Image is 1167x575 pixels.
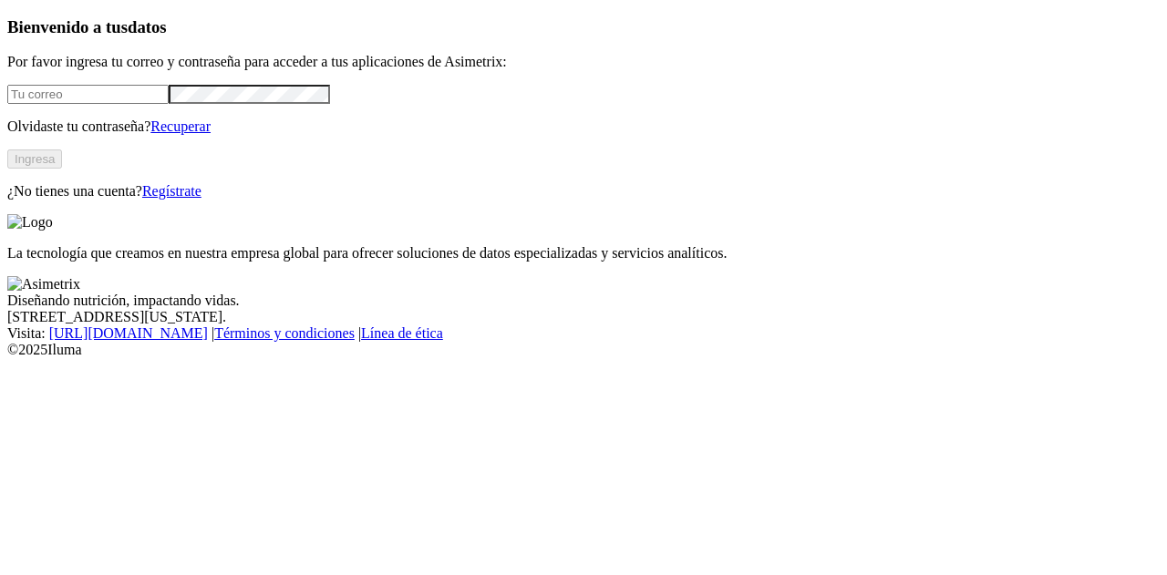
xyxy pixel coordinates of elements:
[7,276,80,293] img: Asimetrix
[142,183,201,199] a: Regístrate
[7,149,62,169] button: Ingresa
[7,17,1160,37] h3: Bienvenido a tus
[214,325,355,341] a: Términos y condiciones
[7,309,1160,325] div: [STREET_ADDRESS][US_STATE].
[150,118,211,134] a: Recuperar
[7,85,169,104] input: Tu correo
[7,293,1160,309] div: Diseñando nutrición, impactando vidas.
[49,325,208,341] a: [URL][DOMAIN_NAME]
[7,214,53,231] img: Logo
[128,17,167,36] span: datos
[7,54,1160,70] p: Por favor ingresa tu correo y contraseña para acceder a tus aplicaciones de Asimetrix:
[7,325,1160,342] div: Visita : | |
[7,118,1160,135] p: Olvidaste tu contraseña?
[361,325,443,341] a: Línea de ética
[7,183,1160,200] p: ¿No tienes una cuenta?
[7,245,1160,262] p: La tecnología que creamos en nuestra empresa global para ofrecer soluciones de datos especializad...
[7,342,1160,358] div: © 2025 Iluma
